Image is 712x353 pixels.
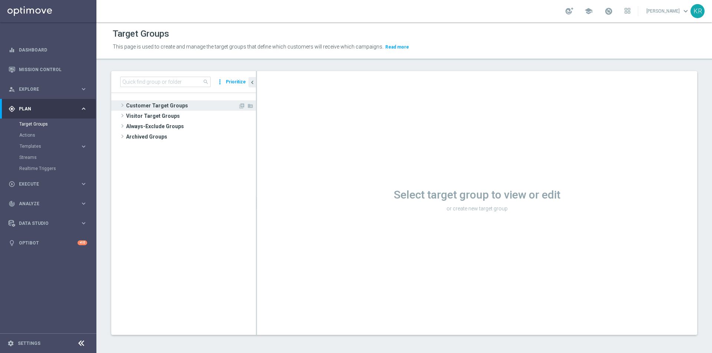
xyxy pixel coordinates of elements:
[9,106,80,112] div: Plan
[9,47,15,53] i: equalizer
[247,103,253,109] i: Add Folder
[385,43,410,51] button: Read more
[80,86,87,93] i: keyboard_arrow_right
[120,77,211,87] input: Quick find group or folder
[18,341,40,346] a: Settings
[8,47,88,53] button: equalizer Dashboard
[126,121,256,131] span: Always-Exclude Groups
[80,200,87,207] i: keyboard_arrow_right
[690,4,705,18] div: KR
[19,141,96,152] div: Templates
[19,130,96,141] div: Actions
[239,103,245,109] i: Add Target group
[19,154,77,160] a: Streams
[9,60,87,79] div: Mission Control
[216,77,224,87] i: more_vert
[9,181,15,187] i: play_circle_outline
[19,107,80,111] span: Plan
[9,86,80,93] div: Explore
[203,79,209,85] span: search
[19,163,96,174] div: Realtime Triggers
[8,181,88,187] button: play_circle_outline Execute keyboard_arrow_right
[248,77,256,87] button: chevron_left
[8,201,88,207] button: track_changes Analyze keyboard_arrow_right
[80,220,87,227] i: keyboard_arrow_right
[8,220,88,226] button: Data Studio keyboard_arrow_right
[113,29,169,39] h1: Target Groups
[9,40,87,60] div: Dashboard
[19,132,77,138] a: Actions
[19,40,87,60] a: Dashboard
[80,143,87,150] i: keyboard_arrow_right
[80,105,87,112] i: keyboard_arrow_right
[19,166,77,171] a: Realtime Triggers
[19,121,77,127] a: Target Groups
[9,181,80,187] div: Execute
[80,180,87,187] i: keyboard_arrow_right
[19,233,78,253] a: Optibot
[126,111,256,121] span: Visitor Target Groups
[9,106,15,112] i: gps_fixed
[9,200,15,207] i: track_changes
[225,77,247,87] button: Prioritize
[19,143,88,149] button: Templates keyboard_arrow_right
[8,86,88,92] button: person_search Explore keyboard_arrow_right
[9,233,87,253] div: Optibot
[8,67,88,73] button: Mission Control
[584,7,593,15] span: school
[113,44,383,50] span: This page is used to create and manage the target groups that define which customers will receive...
[78,240,87,245] div: +10
[19,152,96,163] div: Streams
[19,60,87,79] a: Mission Control
[9,200,80,207] div: Analyze
[19,87,80,91] span: Explore
[257,205,697,212] p: or create new target group
[9,220,80,227] div: Data Studio
[126,100,238,111] span: Customer Target Groups
[9,240,15,246] i: lightbulb
[8,240,88,246] button: lightbulb Optibot +10
[19,182,80,186] span: Execute
[8,106,88,112] button: gps_fixed Plan keyboard_arrow_right
[249,79,256,86] i: chevron_left
[19,202,80,206] span: Analyze
[126,131,256,142] span: Archived Groups
[19,119,96,130] div: Target Groups
[20,144,80,149] div: Templates
[19,221,80,226] span: Data Studio
[257,188,697,202] h1: Select target group to view or edit
[682,7,690,15] span: keyboard_arrow_down
[9,86,15,93] i: person_search
[7,340,14,347] i: settings
[646,6,690,17] a: [PERSON_NAME]keyboard_arrow_down
[20,144,73,149] span: Templates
